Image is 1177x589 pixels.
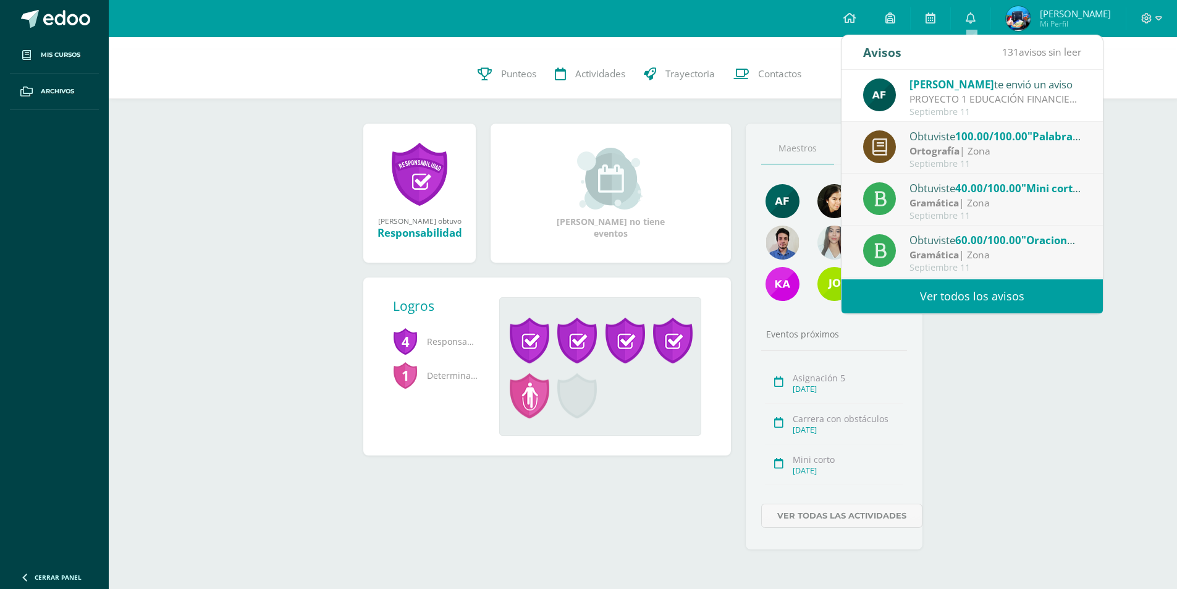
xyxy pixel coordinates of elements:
img: 89b8134b441e3ccffbad0da349c2d128.png [817,226,851,260]
span: Actividades [575,67,625,80]
span: Cerrar panel [35,573,82,582]
img: 57a22e3baad8e3e20f6388c0a987e578.png [766,267,799,301]
div: Obtuviste en [909,232,1081,248]
a: Actividades [546,49,635,99]
div: Avisos [863,35,901,69]
a: Ver todas las actividades [761,504,922,528]
span: Contactos [758,67,801,80]
div: Mini corto [793,454,903,465]
div: [DATE] [793,384,903,394]
a: Compañeros [834,133,907,164]
div: [DATE] [793,425,903,435]
div: Septiembre 11 [909,263,1081,273]
img: d439fe9a19e8a77d6f0546b000a980b9.png [1006,6,1031,31]
span: 1 [393,361,418,389]
div: Responsabilidad [376,226,463,240]
span: "Palabras homónimas" [1027,129,1146,143]
a: Mis cursos [10,37,99,74]
div: PROYECTO 1 EDUCACIÓN FINANCIERA: Buenas tardes chicos, le comparto las instrucciones para la real... [909,92,1081,106]
span: 100.00/100.00 [955,129,1027,143]
span: Responsabilidad [393,324,479,358]
span: 131 [1002,45,1019,59]
div: Septiembre 11 [909,159,1081,169]
div: | Zona [909,196,1081,210]
div: | Zona [909,248,1081,262]
a: Archivos [10,74,99,110]
div: te envió un aviso [909,76,1081,92]
div: Septiembre 11 [909,107,1081,117]
div: [PERSON_NAME] no tiene eventos [549,148,673,239]
div: Carrera con obstáculos [793,413,903,425]
span: [PERSON_NAME] [909,77,994,91]
span: avisos sin leer [1002,45,1081,59]
div: Obtuviste en [909,128,1081,144]
a: Maestros [761,133,834,164]
strong: Gramática [909,196,959,210]
span: Archivos [41,87,74,96]
span: 40.00/100.00 [955,181,1021,195]
img: 76d0098bca6fec32b74f05e1b18fe2ef.png [863,78,896,111]
strong: Ortografía [909,144,960,158]
span: Determinación [393,358,479,392]
div: Asignación 5 [793,372,903,384]
a: Punteos [468,49,546,99]
div: Logros [393,297,489,315]
div: | Zona [909,144,1081,158]
div: [PERSON_NAME] obtuvo [376,216,463,226]
span: "Mini corto" [1021,181,1084,195]
span: Trayectoria [665,67,715,80]
a: Trayectoria [635,49,724,99]
img: 023cb5cc053389f6ba88328a33af1495.png [817,184,851,218]
img: d889210657d9de5f4725d9f6eeddb83d.png [766,184,799,218]
span: Punteos [501,67,536,80]
span: Mi Perfil [1040,19,1111,29]
a: Contactos [724,49,811,99]
div: Eventos próximos [761,328,907,340]
div: Septiembre 11 [909,211,1081,221]
img: 2dffed587003e0fc8d85a787cd9a4a0a.png [766,226,799,260]
a: Ver todos los avisos [842,279,1103,313]
div: Obtuviste en [909,180,1081,196]
span: [PERSON_NAME] [1040,7,1111,20]
span: 4 [393,327,418,355]
strong: Gramática [909,248,959,261]
div: [DATE] [793,465,903,476]
span: 60.00/100.00 [955,233,1021,247]
span: Mis cursos [41,50,80,60]
img: event_small.png [577,148,644,210]
img: 6a7a54c56617c0b9e88ba47bf52c02d7.png [817,267,851,301]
